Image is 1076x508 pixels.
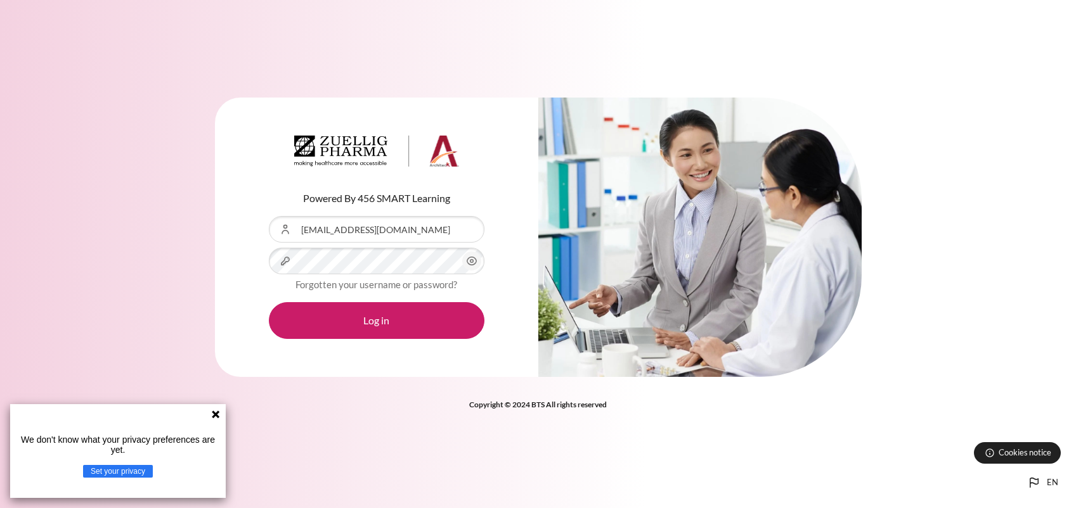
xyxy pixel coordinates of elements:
p: Powered By 456 SMART Learning [269,191,484,206]
span: Cookies notice [999,447,1051,459]
button: Languages [1021,470,1063,495]
input: Username or Email Address [269,216,484,243]
button: Set your privacy [83,465,153,478]
img: Architeck [294,136,459,167]
button: Log in [269,302,484,339]
button: Cookies notice [974,442,1061,464]
p: We don't know what your privacy preferences are yet. [15,435,221,455]
a: Architeck [294,136,459,172]
a: Forgotten your username or password? [295,279,457,290]
strong: Copyright © 2024 BTS All rights reserved [469,400,607,409]
span: en [1047,476,1058,489]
